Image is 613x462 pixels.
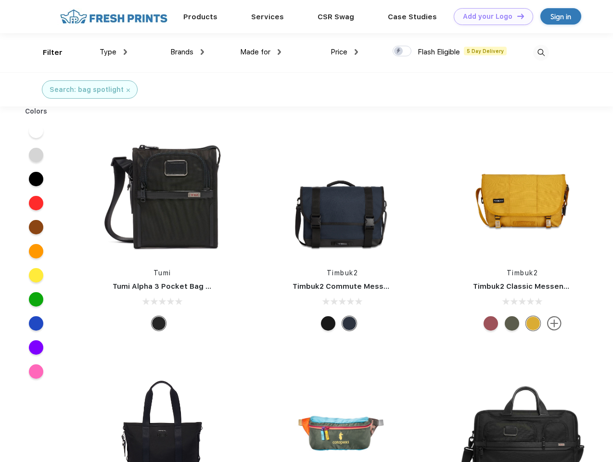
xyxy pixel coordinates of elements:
span: Flash Eligible [418,48,460,56]
div: Eco Nautical [342,316,357,331]
a: Timbuk2 [327,269,358,277]
div: Eco Black [321,316,335,331]
img: func=resize&h=266 [459,130,587,258]
div: Filter [43,47,63,58]
div: Eco Amber [526,316,540,331]
span: Brands [170,48,193,56]
div: Add your Logo [463,13,512,21]
span: Type [100,48,116,56]
span: 5 Day Delivery [464,47,507,55]
img: dropdown.png [278,49,281,55]
img: dropdown.png [201,49,204,55]
a: Timbuk2 Commute Messenger Bag [293,282,421,291]
a: Tumi [153,269,171,277]
a: Products [183,13,217,21]
img: func=resize&h=266 [98,130,226,258]
a: Timbuk2 Classic Messenger Bag [473,282,592,291]
img: func=resize&h=266 [278,130,406,258]
img: fo%20logo%202.webp [57,8,170,25]
img: more.svg [547,316,562,331]
a: Sign in [540,8,581,25]
img: filter_cancel.svg [127,89,130,92]
span: Made for [240,48,270,56]
div: Eco Collegiate Red [484,316,498,331]
div: Colors [18,106,55,116]
img: DT [517,13,524,19]
a: Timbuk2 [507,269,538,277]
span: Price [331,48,347,56]
img: dropdown.png [355,49,358,55]
a: Tumi Alpha 3 Pocket Bag Small [113,282,225,291]
img: dropdown.png [124,49,127,55]
img: desktop_search.svg [533,45,549,61]
div: Eco Army [505,316,519,331]
div: Sign in [550,11,571,22]
div: Search: bag spotlight [50,85,124,95]
div: Black [152,316,166,331]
